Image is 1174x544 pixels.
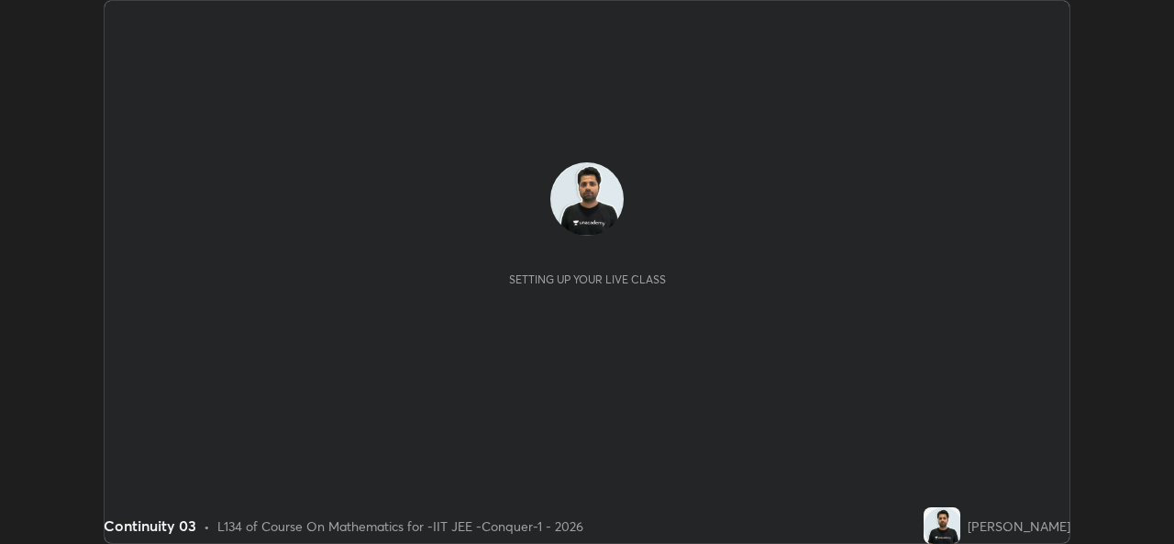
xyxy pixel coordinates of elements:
div: Continuity 03 [104,515,196,537]
div: L134 of Course On Mathematics for -IIT JEE -Conquer-1 - 2026 [217,516,583,536]
div: Setting up your live class [509,272,666,286]
div: [PERSON_NAME] [968,516,1070,536]
div: • [204,516,210,536]
img: d48540decc314834be1d57de48c05c47.jpg [550,162,624,236]
img: d48540decc314834be1d57de48c05c47.jpg [924,507,960,544]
